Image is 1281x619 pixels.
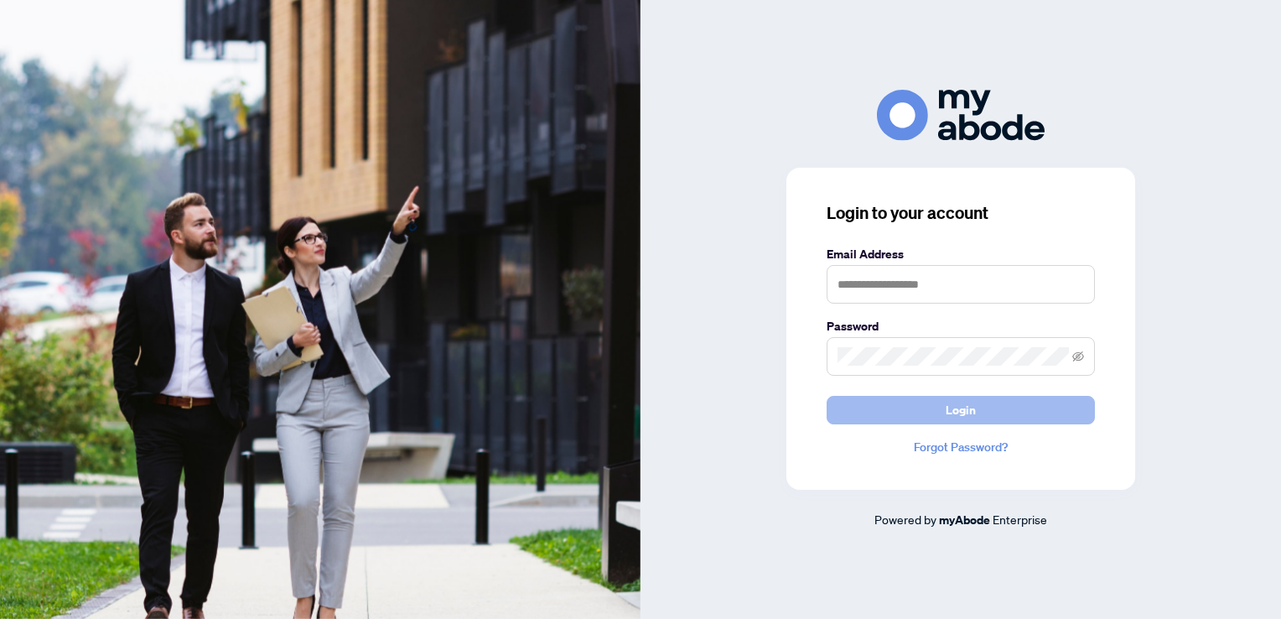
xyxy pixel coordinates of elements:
[877,90,1045,141] img: ma-logo
[993,512,1047,527] span: Enterprise
[827,438,1095,456] a: Forgot Password?
[939,511,990,529] a: myAbode
[1072,351,1084,362] span: eye-invisible
[827,245,1095,263] label: Email Address
[874,512,936,527] span: Powered by
[827,201,1095,225] h3: Login to your account
[827,317,1095,336] label: Password
[827,396,1095,424] button: Login
[946,397,976,424] span: Login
